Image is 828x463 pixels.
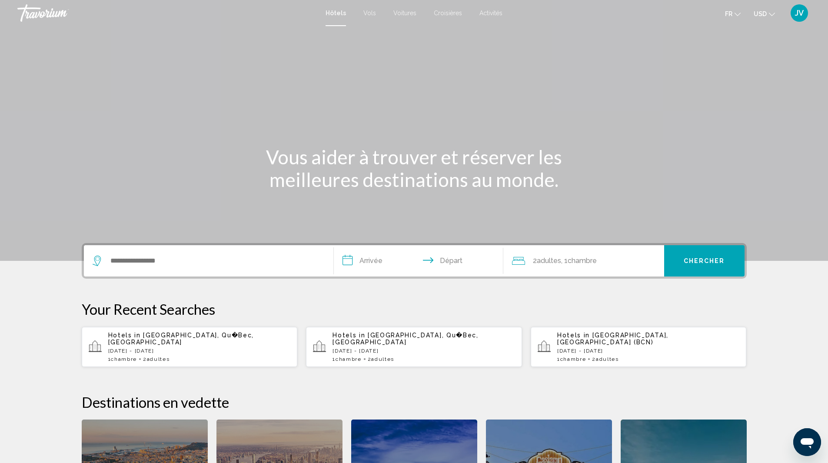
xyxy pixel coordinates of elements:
a: Croisières [434,10,462,17]
button: User Menu [788,4,811,22]
button: Change currency [754,7,775,20]
h2: Destinations en vedette [82,393,747,411]
p: [DATE] - [DATE] [108,348,291,354]
button: Hotels in [GEOGRAPHIC_DATA], Qu�Bec, [GEOGRAPHIC_DATA][DATE] - [DATE]1Chambre2Adultes [306,326,522,367]
a: Voitures [393,10,416,17]
a: Activités [479,10,502,17]
span: Chercher [684,258,725,265]
button: Hotels in [GEOGRAPHIC_DATA], Qu�Bec, [GEOGRAPHIC_DATA][DATE] - [DATE]1Chambre2Adultes [82,326,298,367]
button: Change language [725,7,741,20]
iframe: Bouton de lancement de la fenêtre de messagerie [793,428,821,456]
span: fr [725,10,732,17]
p: [DATE] - [DATE] [333,348,515,354]
span: Hotels in [108,332,141,339]
span: 1 [333,356,361,362]
span: Adultes [537,256,561,265]
p: [DATE] - [DATE] [557,348,740,354]
button: Hotels in [GEOGRAPHIC_DATA], [GEOGRAPHIC_DATA] (BCN)[DATE] - [DATE]1Chambre2Adultes [531,326,747,367]
a: Travorium [17,4,317,22]
span: , 1 [561,255,597,267]
span: 2 [143,356,170,362]
span: 2 [533,255,561,267]
span: Chambre [560,356,586,362]
span: [GEOGRAPHIC_DATA], Qu�Bec, [GEOGRAPHIC_DATA] [333,332,479,346]
span: 2 [368,356,394,362]
span: Chambre [568,256,597,265]
span: USD [754,10,767,17]
span: Adultes [371,356,394,362]
span: [GEOGRAPHIC_DATA], Qu�Bec, [GEOGRAPHIC_DATA] [108,332,254,346]
span: Adultes [596,356,619,362]
span: [GEOGRAPHIC_DATA], [GEOGRAPHIC_DATA] (BCN) [557,332,668,346]
div: Search widget [84,245,745,276]
button: Chercher [664,245,745,276]
span: Hotels in [557,332,590,339]
span: 1 [557,356,586,362]
span: Chambre [111,356,137,362]
p: Your Recent Searches [82,300,747,318]
button: Travelers: 2 adults, 0 children [503,245,664,276]
h1: Vous aider à trouver et réserver les meilleures destinations au monde. [251,146,577,191]
span: Hotels in [333,332,365,339]
span: Adultes [147,356,170,362]
a: Hôtels [326,10,346,17]
button: Check in and out dates [334,245,503,276]
a: Vols [363,10,376,17]
span: Chambre [336,356,362,362]
span: JV [795,9,804,17]
span: 1 [108,356,137,362]
span: 2 [592,356,619,362]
